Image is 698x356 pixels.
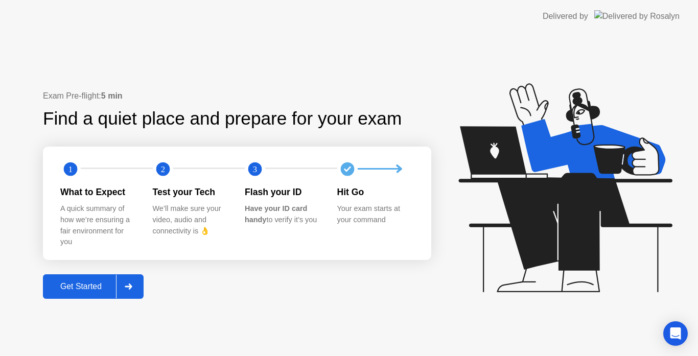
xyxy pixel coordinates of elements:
div: Get Started [46,282,116,291]
b: Have your ID card handy [245,204,307,224]
div: Exam Pre-flight: [43,90,431,102]
button: Get Started [43,274,144,299]
text: 2 [160,164,165,174]
div: We’ll make sure your video, audio and connectivity is 👌 [153,203,229,236]
div: to verify it’s you [245,203,321,225]
text: 3 [253,164,257,174]
div: Your exam starts at your command [337,203,413,225]
div: What to Expect [60,185,136,199]
div: Find a quiet place and prepare for your exam [43,105,403,132]
div: Test your Tech [153,185,229,199]
text: 1 [68,164,73,174]
div: Hit Go [337,185,413,199]
b: 5 min [101,91,123,100]
img: Delivered by Rosalyn [594,10,680,22]
div: Flash your ID [245,185,321,199]
div: Open Intercom Messenger [663,321,688,346]
div: A quick summary of how we’re ensuring a fair environment for you [60,203,136,247]
div: Delivered by [543,10,588,22]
